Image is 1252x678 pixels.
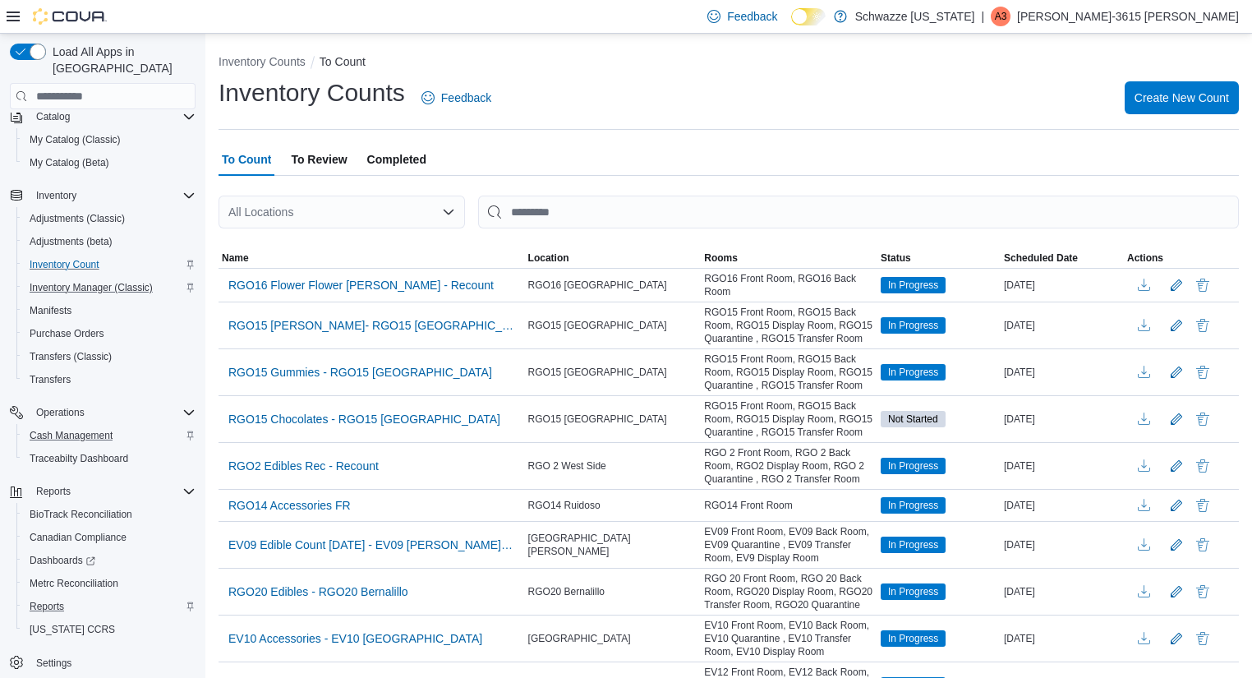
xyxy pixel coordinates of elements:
[16,503,202,526] button: BioTrack Reconciliation
[30,212,125,225] span: Adjustments (Classic)
[1193,496,1213,515] button: Delete
[415,81,498,114] a: Feedback
[219,248,525,268] button: Name
[36,485,71,498] span: Reports
[222,579,415,604] button: RGO20 Edibles - RGO20 Bernalillo
[30,304,71,317] span: Manifests
[441,90,491,106] span: Feedback
[222,407,507,431] button: RGO15 Chocolates - RGO15 [GEOGRAPHIC_DATA]
[881,251,911,265] span: Status
[23,232,119,251] a: Adjustments (beta)
[1001,275,1124,295] div: [DATE]
[23,505,139,524] a: BioTrack Reconciliation
[701,496,877,515] div: RGO14 Front Room
[222,454,385,478] button: RGO2 Edibles Rec - Recount
[478,196,1239,228] input: This is a search bar. After typing your query, hit enter to filter the results lower in the page.
[23,505,196,524] span: BioTrack Reconciliation
[36,189,76,202] span: Inventory
[30,554,95,567] span: Dashboards
[23,574,125,593] a: Metrc Reconciliation
[1193,409,1213,429] button: Delete
[1001,248,1124,268] button: Scheduled Date
[228,537,515,553] span: EV09 Edible Count [DATE] - EV09 [PERSON_NAME][GEOGRAPHIC_DATA]
[16,424,202,447] button: Cash Management
[701,522,877,568] div: EV09 Front Room, EV09 Back Room, EV09 Quarantine , EV09 Transfer Room, EV9 Display Room
[23,255,106,274] a: Inventory Count
[30,156,109,169] span: My Catalog (Beta)
[1193,316,1213,335] button: Delete
[528,585,605,598] span: RGO20 Bernalillo
[3,184,202,207] button: Inventory
[16,572,202,595] button: Metrc Reconciliation
[16,253,202,276] button: Inventory Count
[1001,409,1124,429] div: [DATE]
[528,459,606,473] span: RGO 2 West Side
[881,364,946,381] span: In Progress
[23,426,196,445] span: Cash Management
[888,365,938,380] span: In Progress
[701,248,877,268] button: Rooms
[23,255,196,274] span: Inventory Count
[1001,582,1124,602] div: [DATE]
[1193,629,1213,648] button: Delete
[16,128,202,151] button: My Catalog (Classic)
[23,301,78,321] a: Manifests
[1001,362,1124,382] div: [DATE]
[1193,275,1213,295] button: Delete
[23,209,196,228] span: Adjustments (Classic)
[228,630,482,647] span: EV10 Accessories - EV10 [GEOGRAPHIC_DATA]
[16,151,202,174] button: My Catalog (Beta)
[30,600,64,613] span: Reports
[855,7,975,26] p: Schwazze [US_STATE]
[1001,456,1124,476] div: [DATE]
[23,232,196,251] span: Adjustments (beta)
[291,143,347,176] span: To Review
[222,143,271,176] span: To Count
[30,623,115,636] span: [US_STATE] CCRS
[727,8,777,25] span: Feedback
[219,55,306,68] button: Inventory Counts
[701,569,877,615] div: RGO 20 Front Room, RGO 20 Back Room, RGO20 Display Room, RGO20 Transfer Room, RGO20 Quarantine
[1127,251,1163,265] span: Actions
[23,449,196,468] span: Traceabilty Dashboard
[888,412,938,427] span: Not Started
[1167,273,1186,297] button: Edit count details
[16,447,202,470] button: Traceabilty Dashboard
[881,583,946,600] span: In Progress
[701,616,877,662] div: EV10 Front Room, EV10 Back Room, EV10 Quarantine , EV10 Transfer Room, EV10 Display Room
[36,657,71,670] span: Settings
[23,130,196,150] span: My Catalog (Classic)
[1001,316,1124,335] div: [DATE]
[1167,313,1186,338] button: Edit count details
[30,133,121,146] span: My Catalog (Classic)
[528,499,601,512] span: RGO14 Ruidoso
[1193,456,1213,476] button: Delete
[228,458,379,474] span: RGO2 Edibles Rec - Recount
[23,370,196,390] span: Transfers
[23,620,122,639] a: [US_STATE] CCRS
[23,209,131,228] a: Adjustments (Classic)
[222,493,357,518] button: RGO14 Accessories FR
[30,577,118,590] span: Metrc Reconciliation
[525,248,702,268] button: Location
[30,653,196,673] span: Settings
[30,482,77,501] button: Reports
[701,349,877,395] div: RGO15 Front Room, RGO15 Back Room, RGO15 Display Room, RGO15 Quarantine , RGO15 Transfer Room
[16,595,202,618] button: Reports
[528,413,667,426] span: RGO15 [GEOGRAPHIC_DATA]
[222,626,489,651] button: EV10 Accessories - EV10 [GEOGRAPHIC_DATA]
[1001,496,1124,515] div: [DATE]
[1193,582,1213,602] button: Delete
[23,449,135,468] a: Traceabilty Dashboard
[1017,7,1239,26] p: [PERSON_NAME]-3615 [PERSON_NAME]
[23,130,127,150] a: My Catalog (Classic)
[3,401,202,424] button: Operations
[881,458,946,474] span: In Progress
[16,207,202,230] button: Adjustments (Classic)
[33,8,107,25] img: Cova
[1167,360,1186,385] button: Edit count details
[219,53,1239,73] nav: An example of EuiBreadcrumbs
[36,110,70,123] span: Catalog
[30,327,104,340] span: Purchase Orders
[528,279,667,292] span: RGO16 [GEOGRAPHIC_DATA]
